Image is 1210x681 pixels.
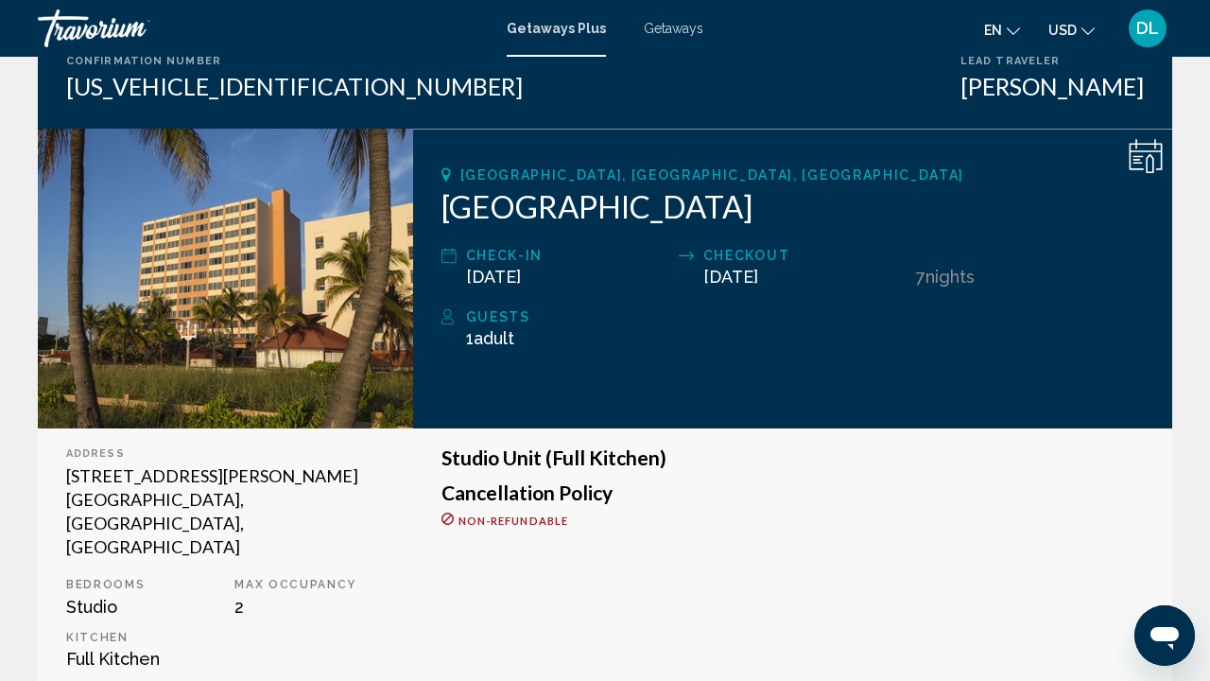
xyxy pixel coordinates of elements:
[984,23,1002,38] span: en
[66,72,523,100] div: [US_VEHICLE_IDENTIFICATION_NUMBER]
[916,267,925,287] span: 7
[66,464,385,559] div: [STREET_ADDRESS][PERSON_NAME] [GEOGRAPHIC_DATA], [GEOGRAPHIC_DATA], [GEOGRAPHIC_DATA]
[960,55,1144,67] div: Lead Traveler
[66,649,160,669] span: Full Kitchen
[66,447,385,460] div: Address
[466,306,1144,328] div: Guests
[984,16,1020,44] button: Change language
[66,597,117,617] span: Studio
[466,328,514,348] span: 1
[925,267,975,287] span: Nights
[466,244,669,267] div: Check-In
[644,21,703,36] a: Getaways
[1134,605,1195,666] iframe: Button to launch messaging window
[474,328,514,348] span: Adult
[466,267,521,287] span: [DATE]
[703,244,907,267] div: Checkout
[66,631,216,644] p: Kitchen
[1136,19,1159,38] span: DL
[960,72,1144,100] div: [PERSON_NAME]
[460,167,964,183] span: [GEOGRAPHIC_DATA], [GEOGRAPHIC_DATA], [GEOGRAPHIC_DATA]
[1123,9,1172,48] button: User Menu
[66,578,216,591] p: Bedrooms
[441,482,1144,503] h3: Cancellation Policy
[458,515,568,527] span: Non-refundable
[234,597,244,617] span: 2
[234,578,384,591] p: Max Occupancy
[441,447,1144,468] h3: Studio Unit (Full Kitchen)
[66,55,523,67] div: Confirmation Number
[1048,23,1077,38] span: USD
[38,9,488,47] a: Travorium
[507,21,606,36] a: Getaways Plus
[1048,16,1095,44] button: Change currency
[441,187,1144,225] h2: [GEOGRAPHIC_DATA]
[703,267,758,287] span: [DATE]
